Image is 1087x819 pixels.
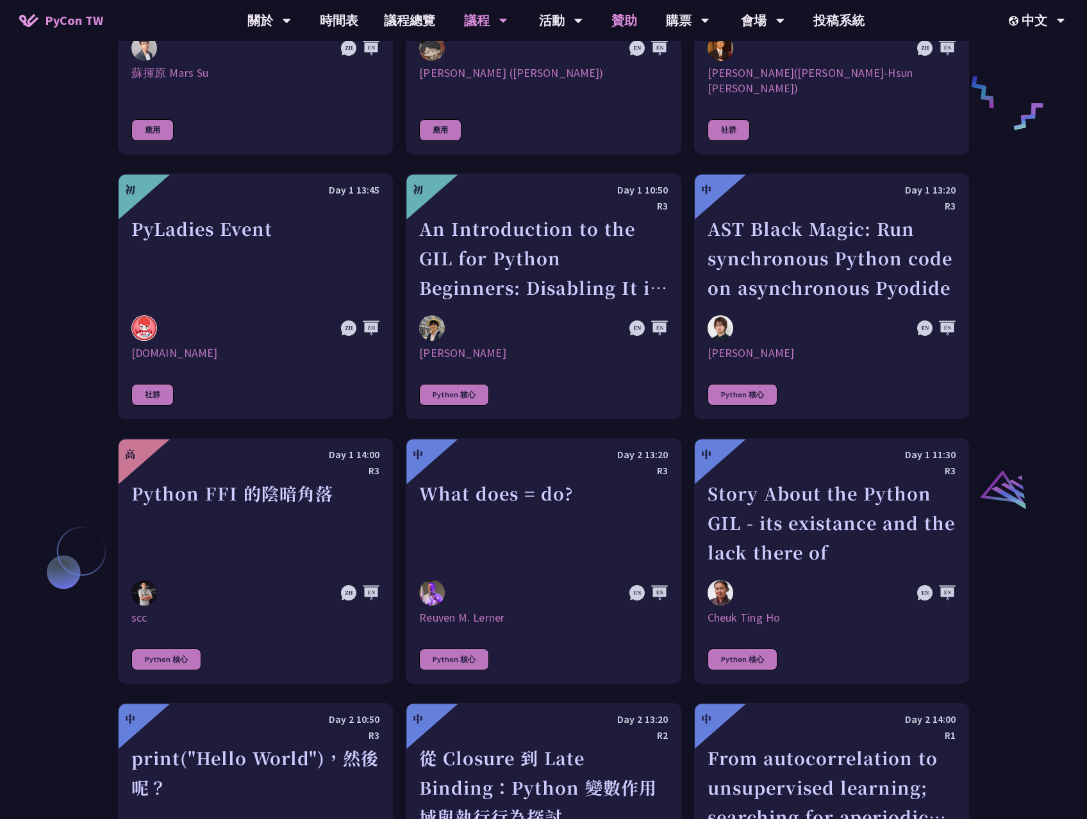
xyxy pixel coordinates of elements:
[118,174,393,419] a: 初 Day 1 13:45 PyLadies Event pyladies.tw [DOMAIN_NAME] 社群
[131,384,174,406] div: 社群
[708,580,733,606] img: Cheuk Ting Ho
[406,174,681,419] a: 初 Day 1 10:50 R3 An Introduction to the GIL for Python Beginners: Disabling It in Python 3.13 and...
[131,182,379,198] div: Day 1 13:45
[419,447,667,463] div: Day 2 13:20
[708,65,956,96] div: [PERSON_NAME]([PERSON_NAME]-Hsun [PERSON_NAME])
[701,447,711,462] div: 中
[131,35,157,61] img: 蘇揮原 Mars Su
[413,711,423,727] div: 中
[708,345,956,361] div: [PERSON_NAME]
[708,315,733,341] img: Yuichiro Tachibana
[708,727,956,743] div: R1
[131,649,201,670] div: Python 核心
[406,438,681,684] a: 中 Day 2 13:20 R3 What does = do? Reuven M. Lerner Reuven M. Lerner Python 核心
[131,479,379,567] div: Python FFI 的陰暗角落
[131,580,157,606] img: scc
[131,463,379,479] div: R3
[708,463,956,479] div: R3
[708,479,956,567] div: Story About the Python GIL - its existance and the lack there of
[131,345,379,361] div: [DOMAIN_NAME]
[413,182,423,197] div: 初
[419,711,667,727] div: Day 2 13:20
[419,649,489,670] div: Python 核心
[125,182,135,197] div: 初
[6,4,116,37] a: PyCon TW
[708,35,733,61] img: 李昱勳 (Yu-Hsun Lee)
[419,198,667,214] div: R3
[131,119,174,141] div: 應用
[131,447,379,463] div: Day 1 14:00
[419,35,445,61] img: 李唯 (Wei Lee)
[708,384,777,406] div: Python 核心
[708,214,956,302] div: AST Black Magic: Run synchronous Python code on asynchronous Pyodide
[419,214,667,302] div: An Introduction to the GIL for Python Beginners: Disabling It in Python 3.13 and Leveraging Concu...
[694,438,969,684] a: 中 Day 1 11:30 R3 Story About the Python GIL - its existance and the lack there of Cheuk Ting Ho C...
[131,711,379,727] div: Day 2 10:50
[131,214,379,302] div: PyLadies Event
[419,65,667,96] div: [PERSON_NAME] ([PERSON_NAME])
[419,727,667,743] div: R2
[419,119,461,141] div: 應用
[413,447,423,462] div: 中
[708,649,777,670] div: Python 核心
[708,198,956,214] div: R3
[701,711,711,727] div: 中
[419,384,489,406] div: Python 核心
[419,182,667,198] div: Day 1 10:50
[131,727,379,743] div: R3
[419,580,445,608] img: Reuven M. Lerner
[708,447,956,463] div: Day 1 11:30
[45,11,103,30] span: PyCon TW
[419,479,667,567] div: What does = do?
[708,610,956,625] div: Cheuk Ting Ho
[419,610,667,625] div: Reuven M. Lerner
[419,345,667,361] div: [PERSON_NAME]
[701,182,711,197] div: 中
[131,65,379,96] div: 蘇揮原 Mars Su
[708,182,956,198] div: Day 1 13:20
[419,463,667,479] div: R3
[118,438,393,684] a: 高 Day 1 14:00 R3 Python FFI 的陰暗角落 scc scc Python 核心
[419,315,445,341] img: Yu Saito
[125,711,135,727] div: 中
[19,14,38,27] img: Home icon of PyCon TW 2025
[131,315,157,341] img: pyladies.tw
[125,447,135,462] div: 高
[131,610,379,625] div: scc
[694,174,969,419] a: 中 Day 1 13:20 R3 AST Black Magic: Run synchronous Python code on asynchronous Pyodide Yuichiro Ta...
[708,711,956,727] div: Day 2 14:00
[708,119,750,141] div: 社群
[1009,16,1022,26] img: Locale Icon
